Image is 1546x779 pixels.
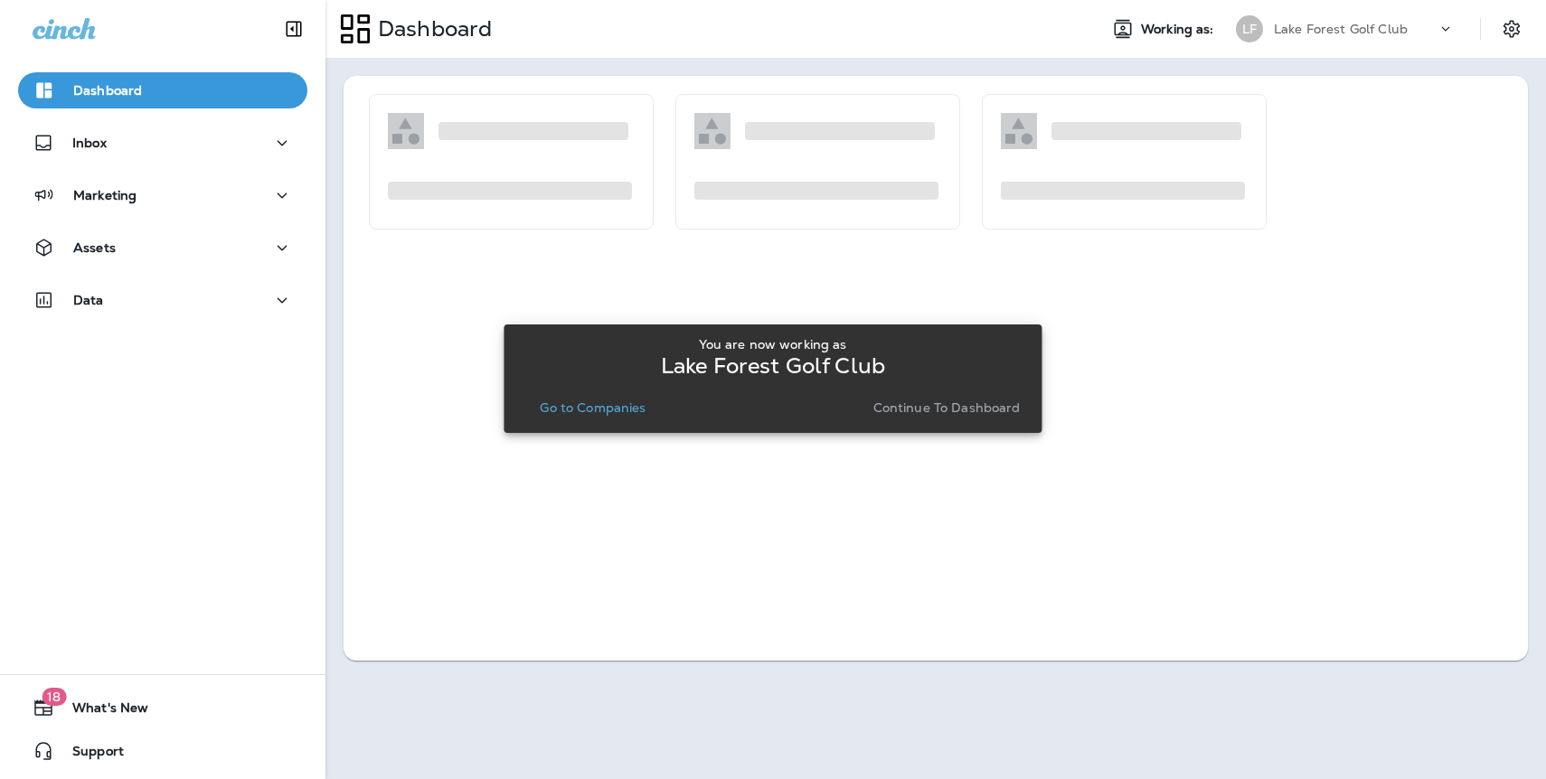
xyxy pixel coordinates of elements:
[661,359,885,373] p: Lake Forest Golf Club
[54,700,148,722] span: What's New
[73,188,137,202] p: Marketing
[18,125,307,161] button: Inbox
[72,136,107,150] p: Inbox
[1141,22,1218,37] span: Working as:
[1495,13,1528,45] button: Settings
[269,11,319,47] button: Collapse Sidebar
[73,240,116,255] p: Assets
[866,395,1028,420] button: Continue to Dashboard
[699,337,846,352] p: You are now working as
[533,395,653,420] button: Go to Companies
[18,230,307,266] button: Assets
[73,83,142,98] p: Dashboard
[371,15,492,42] p: Dashboard
[18,177,307,213] button: Marketing
[42,688,66,706] span: 18
[1274,22,1408,36] p: Lake Forest Golf Club
[873,400,1021,415] p: Continue to Dashboard
[540,400,646,415] p: Go to Companies
[18,690,307,726] button: 18What's New
[54,744,124,765] span: Support
[18,282,307,318] button: Data
[73,293,104,307] p: Data
[18,733,307,769] button: Support
[1236,15,1263,42] div: LF
[18,72,307,108] button: Dashboard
